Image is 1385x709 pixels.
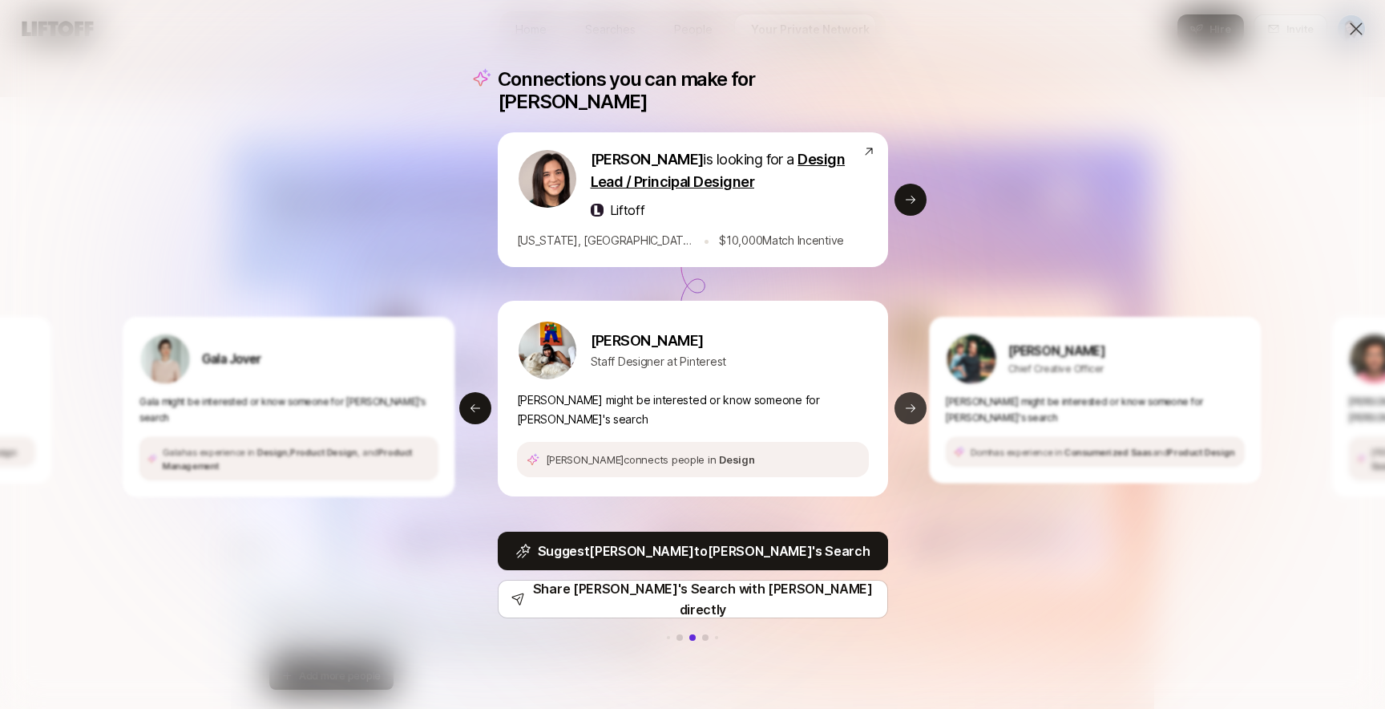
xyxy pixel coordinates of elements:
p: Suggest [PERSON_NAME] to [PERSON_NAME] 's Search [538,541,870,561]
p: is looking for a [591,148,862,193]
p: [PERSON_NAME] might be interested or know someone for [PERSON_NAME]'s search [517,391,869,429]
p: [PERSON_NAME] connects people in [546,452,755,468]
span: Design [719,453,754,466]
img: liftoff-icon-400.jpg [591,204,604,217]
p: Gala has experience in , , and [162,445,430,472]
img: ACg8ocLA9eoPaz3z5vLE0I7OC_v32zXj7mVDDAjqFnjo6YAUildr2WH_IQ=s160-c [519,322,576,379]
p: [PERSON_NAME] [1007,342,1104,361]
span: [PERSON_NAME] [591,151,704,168]
p: • [703,230,710,251]
p: Liftoff [610,200,645,221]
span: Consumerized Saas [1064,447,1152,458]
p: Gala might be interested or know someone for [PERSON_NAME]'s search [139,393,438,426]
span: Product Management [162,447,413,472]
span: Design [256,447,287,458]
p: [US_STATE], [GEOGRAPHIC_DATA] [517,231,693,250]
p: [PERSON_NAME] [591,330,726,352]
p: Staff Designer at Pinterest [591,352,726,371]
span: Product Design [1168,447,1235,458]
p: Connections you can make for [PERSON_NAME] [498,68,888,113]
button: Suggest[PERSON_NAME]to[PERSON_NAME]'s Search [498,532,888,570]
button: Share [PERSON_NAME]'s Search with [PERSON_NAME] directly [498,580,888,618]
p: $ 10,000 Match Incentive [719,231,844,250]
img: 0d430994_c90d_48eb_866d_398ac5aa42fe.jpg [947,334,995,383]
p: [PERSON_NAME] might be interested or know someone for [PERSON_NAME]'s search [945,393,1244,426]
p: Dom has experience in and [970,445,1234,459]
img: ACg8ocKhcGRvChYzWN2dihFRyxedT7mU-5ndcsMXykEoNcm4V62MVdan=s160-c [140,334,189,383]
p: Chief Creative Officer [1007,361,1104,377]
p: Gala Jover [201,350,260,369]
p: Share [PERSON_NAME]'s Search with [PERSON_NAME] directly [531,578,874,620]
span: Product Design [289,447,357,458]
img: 71d7b91d_d7cb_43b4_a7ea_a9b2f2cc6e03.jpg [519,150,576,208]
